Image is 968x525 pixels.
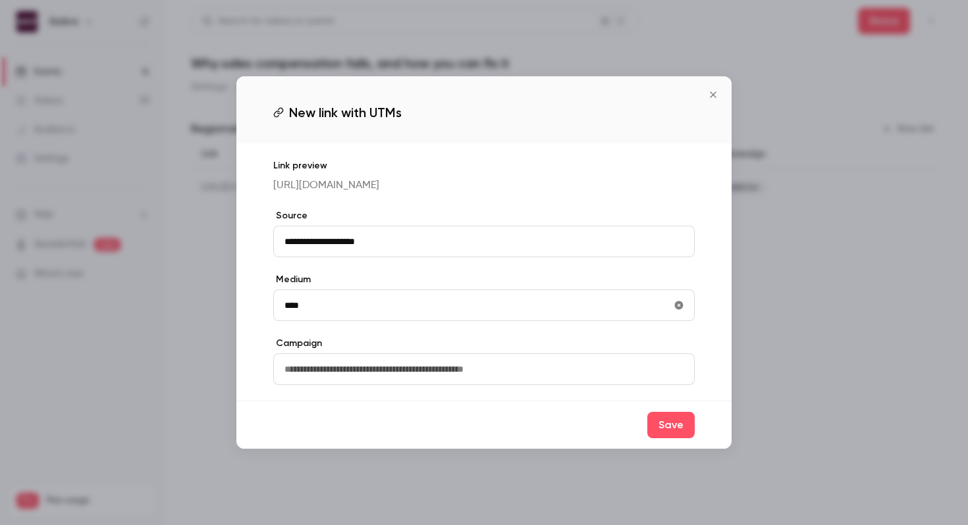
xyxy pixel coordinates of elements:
[700,82,726,108] button: Close
[273,273,695,286] label: Medium
[289,103,402,122] span: New link with UTMs
[647,412,695,438] button: Save
[273,337,695,350] label: Campaign
[273,178,695,193] p: [URL][DOMAIN_NAME]
[273,159,695,172] p: Link preview
[668,295,689,316] button: utmMedium
[273,209,695,222] label: Source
